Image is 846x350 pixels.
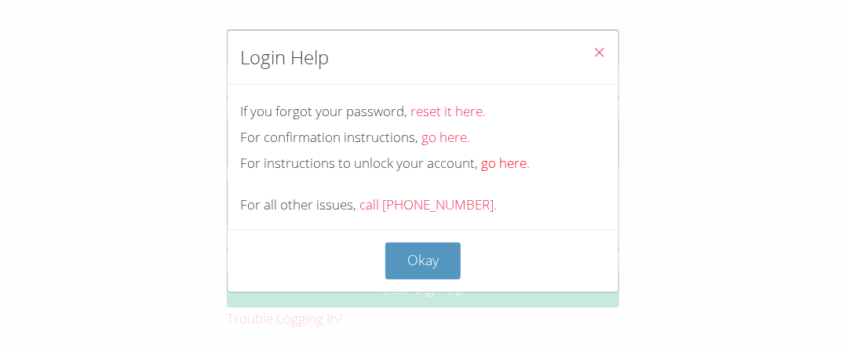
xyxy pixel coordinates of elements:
button: Okay [385,242,461,279]
a: go here. [481,154,530,172]
a: call [PHONE_NUMBER]. [359,195,497,213]
div: If you forgot your password, [240,100,606,123]
div: For confirmation instructions, [240,126,606,149]
a: reset it here. [410,102,486,120]
h2: Login Help [240,43,329,71]
a: go here. [421,128,470,146]
button: Close [580,31,618,78]
div: For instructions to unlock your account, [240,152,606,175]
div: For all other issues, [240,194,606,217]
